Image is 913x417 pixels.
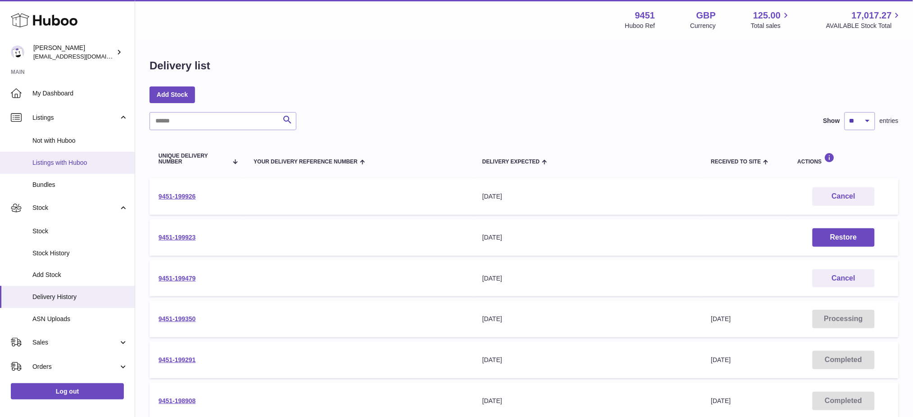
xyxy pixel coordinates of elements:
span: Not with Huboo [32,136,128,145]
span: Stock History [32,249,128,258]
a: 17,017.27 AVAILABLE Stock Total [826,9,902,30]
span: [EMAIL_ADDRESS][DOMAIN_NAME] [33,53,132,60]
span: Stock [32,227,128,236]
span: Add Stock [32,271,128,279]
span: Orders [32,363,118,371]
span: AVAILABLE Stock Total [826,22,902,30]
span: Delivery History [32,293,128,301]
strong: 9451 [635,9,655,22]
div: Huboo Ref [625,22,655,30]
span: 17,017.27 [852,9,892,22]
div: [PERSON_NAME] [33,44,114,61]
img: internalAdmin-9451@internal.huboo.com [11,45,24,59]
strong: GBP [696,9,716,22]
span: Listings with Huboo [32,159,128,167]
span: My Dashboard [32,89,128,98]
span: 125.00 [753,9,781,22]
span: Total sales [751,22,791,30]
a: 125.00 Total sales [751,9,791,30]
span: Sales [32,338,118,347]
span: ASN Uploads [32,315,128,323]
span: Bundles [32,181,128,189]
a: Log out [11,383,124,399]
div: Currency [690,22,716,30]
span: Listings [32,113,118,122]
span: Stock [32,204,118,212]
